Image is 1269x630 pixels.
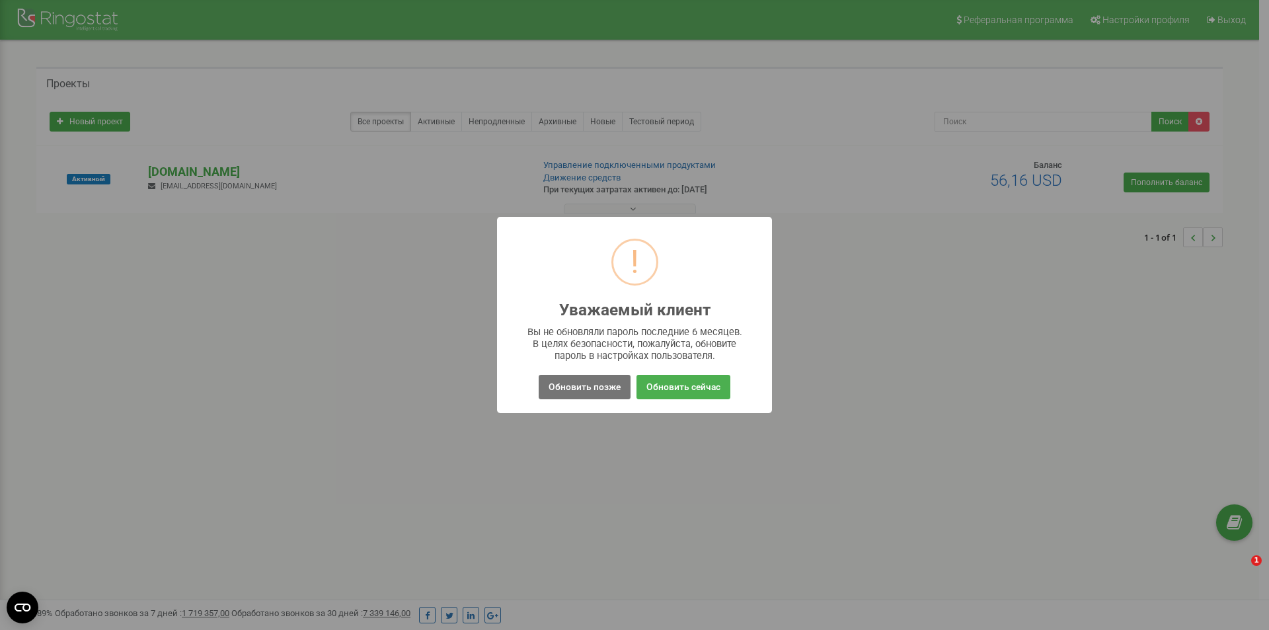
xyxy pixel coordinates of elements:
[559,301,711,319] h2: Уважаемый клиент
[1251,555,1262,566] span: 1
[631,241,639,284] div: !
[539,375,631,399] button: Обновить позже
[523,326,746,362] div: Вы не обновляли пароль последние 6 месяцев. В целях безопасности, пожалуйста, обновите пароль в н...
[636,375,730,399] button: Обновить сейчас
[7,592,38,623] button: Open CMP widget
[1224,555,1256,587] iframe: Intercom live chat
